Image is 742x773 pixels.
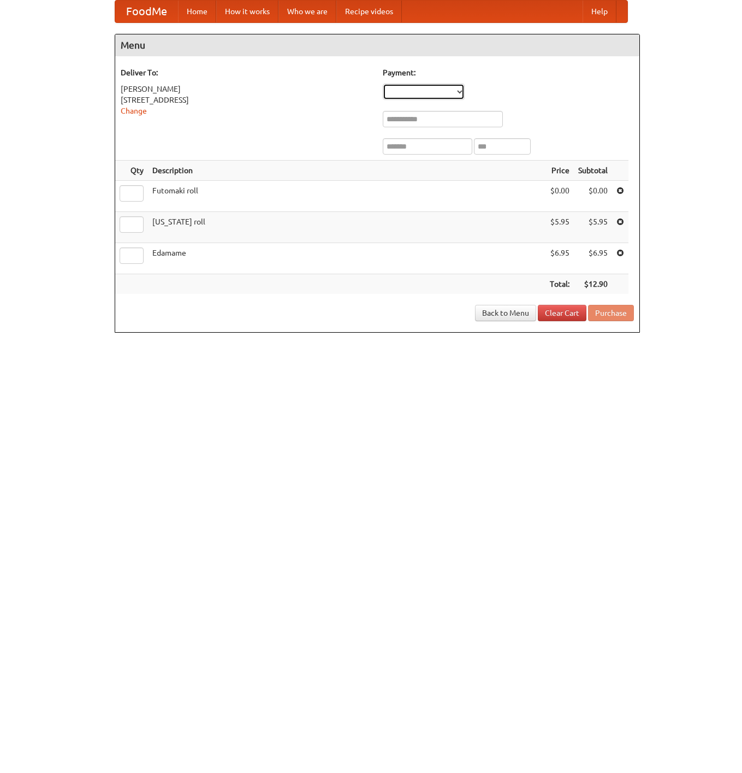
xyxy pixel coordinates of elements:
div: [STREET_ADDRESS] [121,95,372,105]
td: [US_STATE] roll [148,212,545,243]
td: Futomaki roll [148,181,545,212]
td: $5.95 [574,212,612,243]
a: How it works [216,1,278,22]
th: Qty [115,161,148,181]
a: Back to Menu [475,305,536,321]
td: $6.95 [574,243,612,274]
th: Subtotal [574,161,612,181]
td: Edamame [148,243,545,274]
button: Purchase [588,305,634,321]
th: Description [148,161,545,181]
div: [PERSON_NAME] [121,84,372,95]
td: $5.95 [545,212,574,243]
th: Total: [545,274,574,294]
h5: Payment: [383,67,634,78]
td: $0.00 [574,181,612,212]
h4: Menu [115,34,639,56]
h5: Deliver To: [121,67,372,78]
td: $0.00 [545,181,574,212]
a: Change [121,107,147,115]
a: FoodMe [115,1,178,22]
a: Clear Cart [538,305,586,321]
a: Help [583,1,616,22]
td: $6.95 [545,243,574,274]
th: Price [545,161,574,181]
a: Who we are [278,1,336,22]
a: Home [178,1,216,22]
th: $12.90 [574,274,612,294]
a: Recipe videos [336,1,402,22]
